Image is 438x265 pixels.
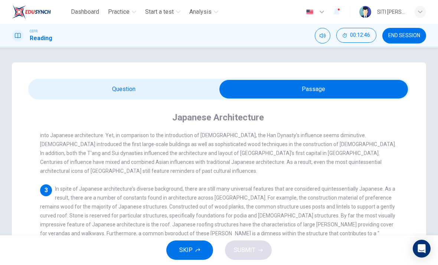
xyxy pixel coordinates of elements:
[71,7,99,16] span: Dashboard
[350,32,370,38] span: 00:12:46
[336,28,376,43] div: Hide
[12,4,51,19] img: EduSynch logo
[145,7,174,16] span: Start a test
[336,28,376,43] button: 00:12:46
[172,112,264,123] h4: Japanese Architecture
[186,5,221,19] button: Analysis
[40,186,398,254] span: In spite of Japanese architecture's diverse background, there are still many universal features t...
[108,7,130,16] span: Practice
[30,34,52,43] h1: Reading
[315,28,330,43] div: Mute
[30,29,37,34] span: CEFR
[382,28,426,43] button: END SESSION
[68,5,102,19] button: Dashboard
[166,240,213,260] button: SKIP
[40,184,52,196] div: 3
[305,9,314,15] img: en
[12,4,68,19] a: EduSynch logo
[189,7,212,16] span: Analysis
[142,5,183,19] button: Start a test
[377,7,405,16] div: SITI [PERSON_NAME] [PERSON_NAME]
[105,5,139,19] button: Practice
[359,6,371,18] img: Profile picture
[179,245,193,255] span: SKIP
[388,33,420,39] span: END SESSION
[413,240,431,258] div: Open Intercom Messenger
